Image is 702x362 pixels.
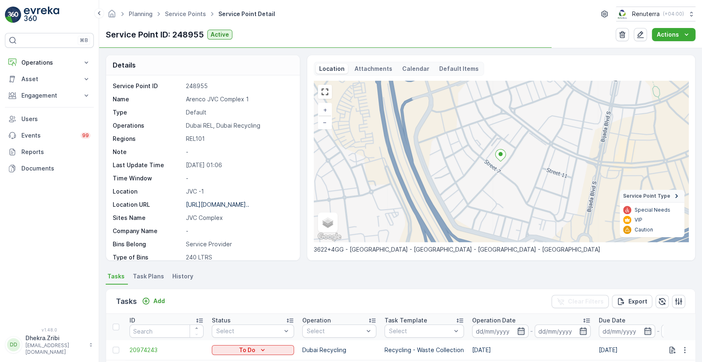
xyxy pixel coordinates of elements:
[211,30,229,39] p: Active
[652,28,695,41] button: Actions
[628,297,647,306] p: Export
[599,316,626,325] p: Due Date
[186,227,291,235] p: -
[302,316,331,325] p: Operation
[212,345,294,355] button: To Do
[113,214,183,222] p: Sites Name
[130,325,204,338] input: Search
[657,30,679,39] p: Actions
[5,71,94,87] button: Asset
[635,227,653,233] p: Caution
[635,217,642,223] p: VIP
[319,104,331,116] a: Zoom In
[5,334,94,355] button: DDDhekra.Zribi[EMAIL_ADDRESS][DOMAIN_NAME]
[239,346,255,354] p: To Do
[551,295,609,308] button: Clear Filters
[5,54,94,71] button: Operations
[186,121,291,130] p: Dubai REL, Dubai Recycling
[323,119,327,126] span: −
[113,347,119,353] div: Toggle Row Selected
[113,227,183,235] p: Company Name
[139,296,168,306] button: Add
[107,12,116,19] a: Homepage
[116,296,137,307] p: Tasks
[5,160,94,177] a: Documents
[186,95,291,103] p: Arenco JVC Complex 1
[113,187,183,196] p: Location
[21,115,90,123] p: Users
[186,148,291,156] p: -
[113,135,183,143] p: Regions
[186,161,291,169] p: [DATE] 01:06
[133,272,164,280] span: Task Plans
[298,340,380,360] td: Dubai Recycling
[186,108,291,117] p: Default
[468,340,595,360] td: [DATE]
[663,11,684,17] p: ( +04:00 )
[319,116,331,128] a: Zoom Out
[472,325,528,338] input: dd/mm/yyyy
[323,106,327,113] span: +
[113,161,183,169] p: Last Update Time
[635,207,670,213] p: Special Needs
[7,338,20,351] div: DD
[314,245,688,254] p: 3622+4GG - [GEOGRAPHIC_DATA] - [GEOGRAPHIC_DATA] - [GEOGRAPHIC_DATA] - [GEOGRAPHIC_DATA]
[113,95,183,103] p: Name
[113,201,183,209] p: Location URL
[623,193,670,199] span: Service Point Type
[212,316,231,325] p: Status
[113,174,183,182] p: Time Window
[319,213,337,231] a: Layers
[21,148,90,156] p: Reports
[207,30,232,40] button: Active
[616,7,695,21] button: Renuterra(+04:00)
[612,295,652,308] button: Export
[389,327,451,335] p: Select
[186,253,291,262] p: 240 LTRS
[153,297,165,305] p: Add
[5,127,94,144] a: Events99
[21,58,77,67] p: Operations
[530,326,533,336] p: -
[21,131,76,140] p: Events
[5,111,94,127] a: Users
[186,240,291,248] p: Service Provider
[316,231,343,242] a: Open this area in Google Maps (opens a new window)
[21,164,90,173] p: Documents
[129,10,153,17] a: Planning
[632,10,660,18] p: Renuterra
[186,135,291,143] p: REL101
[186,187,291,196] p: JVC -1
[5,327,94,332] span: v 1.48.0
[186,82,291,90] p: 248955
[130,316,135,325] p: ID
[25,342,85,355] p: [EMAIL_ADDRESS][DOMAIN_NAME]
[113,240,183,248] p: Bins Belong
[5,87,94,104] button: Engagement
[616,9,629,19] img: Screenshot_2024-07-26_at_13.33.01.png
[113,253,183,262] p: Type of Bins
[5,144,94,160] a: Reports
[130,346,204,354] a: 20974243
[82,132,89,139] p: 99
[25,334,85,342] p: Dhekra.Zribi
[186,174,291,182] p: -
[535,325,591,338] input: dd/mm/yyyy
[113,60,136,70] p: Details
[307,327,364,335] p: Select
[113,82,183,90] p: Service Point ID
[186,201,249,208] p: [URL][DOMAIN_NAME]..
[21,91,77,100] p: Engagement
[216,327,281,335] p: Select
[113,121,183,130] p: Operations
[380,340,468,360] td: Recycling - Waste Collection
[165,10,206,17] a: Service Points
[24,7,59,23] img: logo_light-DOdMpM7g.png
[319,65,345,73] p: Location
[568,297,604,306] p: Clear Filters
[599,325,655,338] input: dd/mm/yyyy
[402,65,429,73] p: Calendar
[217,10,277,18] span: Service Point Detail
[106,28,204,41] p: Service Point ID: 248955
